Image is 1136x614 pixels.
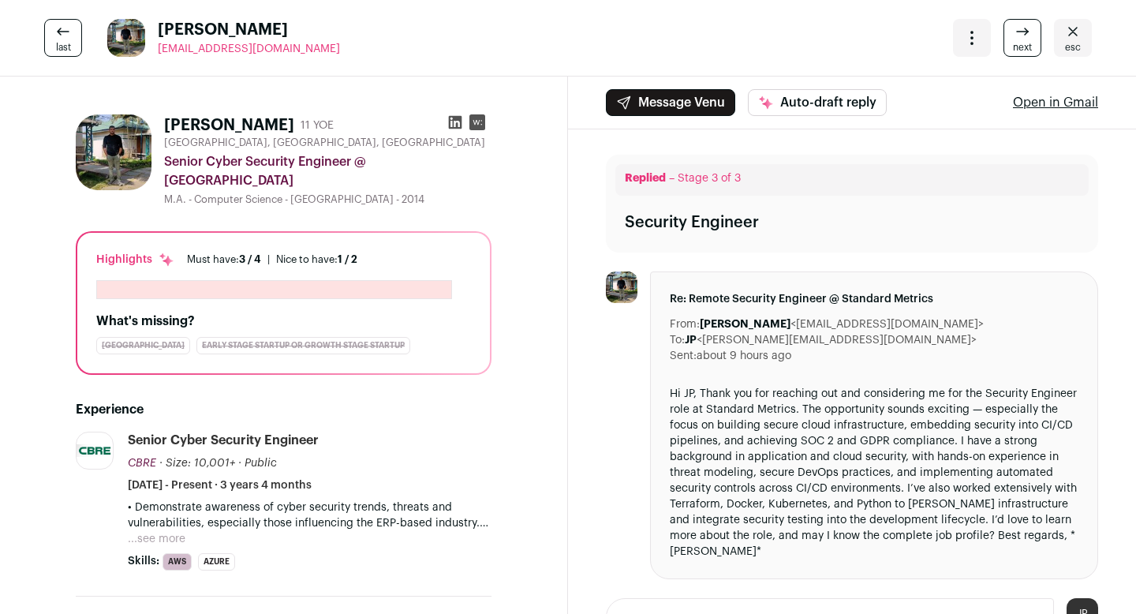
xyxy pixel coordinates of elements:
[1054,19,1092,57] a: Close
[245,458,277,469] span: Public
[338,254,357,264] span: 1 / 2
[107,19,145,57] img: ca34aab5bf20a4310de35994c87e8a015051e1d24e6fc337154f3105ba751b0c.jpg
[56,41,71,54] span: last
[96,312,471,331] h2: What's missing?
[164,114,294,137] h1: [PERSON_NAME]
[187,253,357,266] ul: |
[158,41,340,57] a: [EMAIL_ADDRESS][DOMAIN_NAME]
[96,337,190,354] div: [GEOGRAPHIC_DATA]
[128,432,319,449] div: Senior Cyber Security Engineer
[128,500,491,531] p: • Demonstrate awareness of cyber security trends, threats and vulnerabilities, especially those i...
[276,253,357,266] div: Nice to have:
[158,43,340,54] span: [EMAIL_ADDRESS][DOMAIN_NAME]
[1013,41,1032,54] span: next
[128,477,312,493] span: [DATE] - Present · 3 years 4 months
[669,173,674,184] span: –
[128,458,156,469] span: CBRE
[164,152,491,190] div: Senior Cyber Security Engineer @ [GEOGRAPHIC_DATA]
[670,348,697,364] dt: Sent:
[128,553,159,569] span: Skills:
[76,400,491,419] h2: Experience
[76,114,151,190] img: ca34aab5bf20a4310de35994c87e8a015051e1d24e6fc337154f3105ba751b0c.jpg
[128,531,185,547] button: ...see more
[1003,19,1041,57] a: next
[164,193,491,206] div: M.A. - Computer Science - [GEOGRAPHIC_DATA] - 2014
[187,253,261,266] div: Must have:
[159,458,235,469] span: · Size: 10,001+
[77,444,113,458] img: dfd896160911764a98cc198b1e6342fb23bf2462c4a54a6956eccf97e08ace0f.jpg
[625,212,759,234] div: Security Engineer
[953,19,991,57] button: Open dropdown
[748,89,887,116] button: Auto-draft reply
[670,332,685,348] dt: To:
[606,89,735,116] button: Message Venu
[697,348,791,364] dd: about 9 hours ago
[1013,93,1098,112] a: Open in Gmail
[700,316,984,332] dd: <[EMAIL_ADDRESS][DOMAIN_NAME]>
[700,319,790,330] b: [PERSON_NAME]
[198,553,235,571] li: Azure
[164,137,485,149] span: [GEOGRAPHIC_DATA], [GEOGRAPHIC_DATA], [GEOGRAPHIC_DATA]
[301,118,334,133] div: 11 YOE
[685,332,977,348] dd: <[PERSON_NAME][EMAIL_ADDRESS][DOMAIN_NAME]>
[196,337,410,354] div: Early Stage Startup or Growth Stage Startup
[44,19,82,57] a: last
[685,335,697,346] b: JP
[606,271,637,303] img: ca34aab5bf20a4310de35994c87e8a015051e1d24e6fc337154f3105ba751b0c.jpg
[239,254,261,264] span: 3 / 4
[158,19,340,41] span: [PERSON_NAME]
[670,316,700,332] dt: From:
[670,386,1078,560] div: Hi JP, Thank you for reaching out and considering me for the Security Engineer role at Standard M...
[96,252,174,268] div: Highlights
[238,455,241,471] span: ·
[678,173,741,184] span: Stage 3 of 3
[625,173,666,184] span: Replied
[163,553,192,571] li: AWS
[1065,41,1081,54] span: esc
[670,291,1078,307] span: Re: Remote Security Engineer @ Standard Metrics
